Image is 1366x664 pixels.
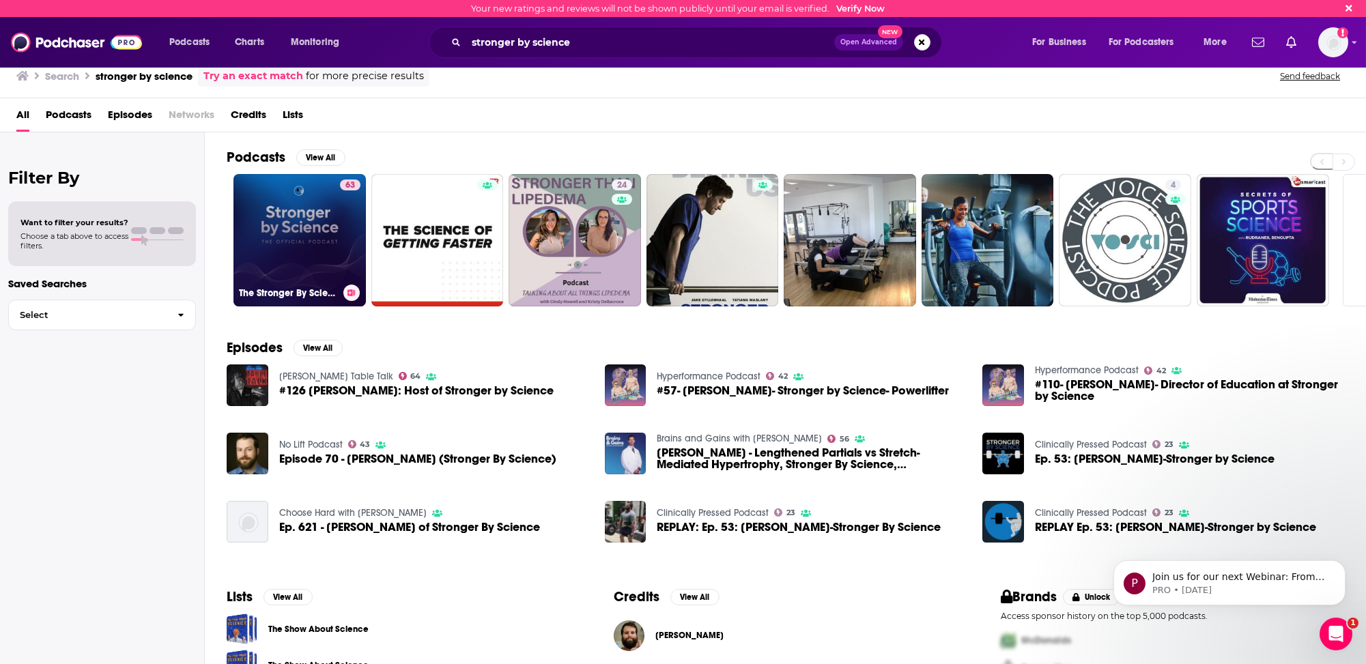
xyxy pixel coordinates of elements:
a: 42 [1144,366,1166,375]
span: [PERSON_NAME] [655,630,724,641]
a: The Show About Science [268,622,369,637]
a: PodcastsView All [227,149,345,166]
img: Ep. 53: Greg Nuckols-Stronger by Science [982,433,1024,474]
button: Unlock [1063,589,1121,605]
a: #110- Eric Trexler- Director of Education at Stronger by Science [1035,379,1344,402]
a: #126 Greg Nuckols: Host of Stronger by Science [279,385,554,396]
span: Open Advanced [840,39,897,46]
h3: stronger by science [96,70,193,83]
a: Hyperformance Podcast [1035,364,1139,376]
a: Dave Tate's Table Talk [279,371,393,382]
a: Podcasts [46,104,91,132]
img: Podchaser - Follow, Share and Rate Podcasts [11,29,142,55]
a: Greg Nuckols [614,620,644,651]
a: Lists [283,104,303,132]
a: Try an exact match [203,68,303,84]
img: User Profile [1318,27,1348,57]
h2: Episodes [227,339,283,356]
a: 56 [827,435,849,443]
h2: Lists [227,588,253,605]
a: ListsView All [227,588,313,605]
a: 24 [509,174,641,306]
a: REPLAY: Ep. 53: Greg Nuckols-Stronger By Science [657,521,941,533]
span: Charts [235,33,264,52]
button: open menu [1023,31,1103,53]
button: View All [670,589,720,605]
a: 64 [399,372,421,380]
button: Show profile menu [1318,27,1348,57]
div: Search podcasts, credits, & more... [442,27,955,58]
a: Clinically Pressed Podcast [1035,439,1147,450]
img: #126 Greg Nuckols: Host of Stronger by Science [227,364,268,406]
span: Credits [231,104,266,132]
a: Hyperformance Podcast [657,371,760,382]
img: REPLAY: Ep. 53: Greg Nuckols-Stronger By Science [605,501,646,543]
a: Clinically Pressed Podcast [1035,507,1147,519]
a: Choose Hard with Cody McBroom [279,507,427,519]
span: New [878,25,902,38]
span: All [16,104,29,132]
img: REPLAY Ep. 53: Greg Nuckols-Stronger by Science [982,501,1024,543]
a: 43 [348,440,371,448]
a: 4 [1059,174,1191,306]
a: Dr. Pak - Lengthened Partials vs Stretch-Mediated Hypertrophy, Stronger By Science, Echo Chambers [657,447,966,470]
a: 63The Stronger By Science Podcast [233,174,366,306]
button: open menu [281,31,357,53]
span: 63 [345,179,355,192]
button: open menu [160,31,227,53]
button: open menu [1194,31,1244,53]
img: Ep. 621 - Dr. Eric Trexler of Stronger By Science [227,501,268,543]
span: Podcasts [169,33,210,52]
span: #126 [PERSON_NAME]: Host of Stronger by Science [279,385,554,396]
span: REPLAY: Ep. 53: [PERSON_NAME]-Stronger By Science [657,521,941,533]
span: 23 [1165,442,1173,448]
span: For Business [1032,33,1086,52]
h2: Credits [614,588,659,605]
span: For Podcasters [1109,33,1174,52]
span: Monitoring [291,33,339,52]
span: McDonalds [1021,635,1071,646]
img: Dr. Pak - Lengthened Partials vs Stretch-Mediated Hypertrophy, Stronger By Science, Echo Chambers [605,433,646,474]
a: CreditsView All [614,588,720,605]
h2: Filter By [8,168,196,188]
svg: Email not verified [1337,27,1348,38]
span: Networks [169,104,214,132]
a: 42 [766,372,788,380]
span: 24 [617,179,627,192]
button: Open AdvancedNew [834,34,903,50]
a: EpisodesView All [227,339,343,356]
span: 4 [1171,179,1176,192]
a: Clinically Pressed Podcast [657,507,769,519]
img: #57- Greg Nuckols- Stronger by Science- Powerlifter [605,364,646,406]
h2: Podcasts [227,149,285,166]
button: View All [264,589,313,605]
p: Message from PRO, sent 33w ago [59,53,236,65]
a: Episodes [108,104,152,132]
a: Charts [226,31,272,53]
span: Want to filter your results? [20,218,128,227]
p: Access sponsor history on the top 5,000 podcasts. [1001,611,1344,621]
span: 56 [840,436,849,442]
a: Ep. 53: Greg Nuckols-Stronger by Science [1035,453,1275,465]
a: 24 [612,179,632,190]
span: 64 [410,373,421,379]
a: 23 [1152,508,1173,517]
span: 43 [360,442,370,448]
span: 42 [778,373,788,379]
span: #57- [PERSON_NAME]- Stronger by Science- Powerlifter [657,385,949,396]
a: Show notifications dropdown [1281,31,1302,54]
a: No Lift Podcast [279,439,343,450]
iframe: Intercom live chat [1320,618,1352,650]
a: #57- Greg Nuckols- Stronger by Science- Powerlifter [657,385,949,396]
span: Select [9,311,167,319]
iframe: Intercom notifications message [1093,532,1366,627]
span: Choose a tab above to access filters. [20,231,128,250]
img: #110- Eric Trexler- Director of Education at Stronger by Science [982,364,1024,406]
span: Ep. 53: [PERSON_NAME]-Stronger by Science [1035,453,1275,465]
